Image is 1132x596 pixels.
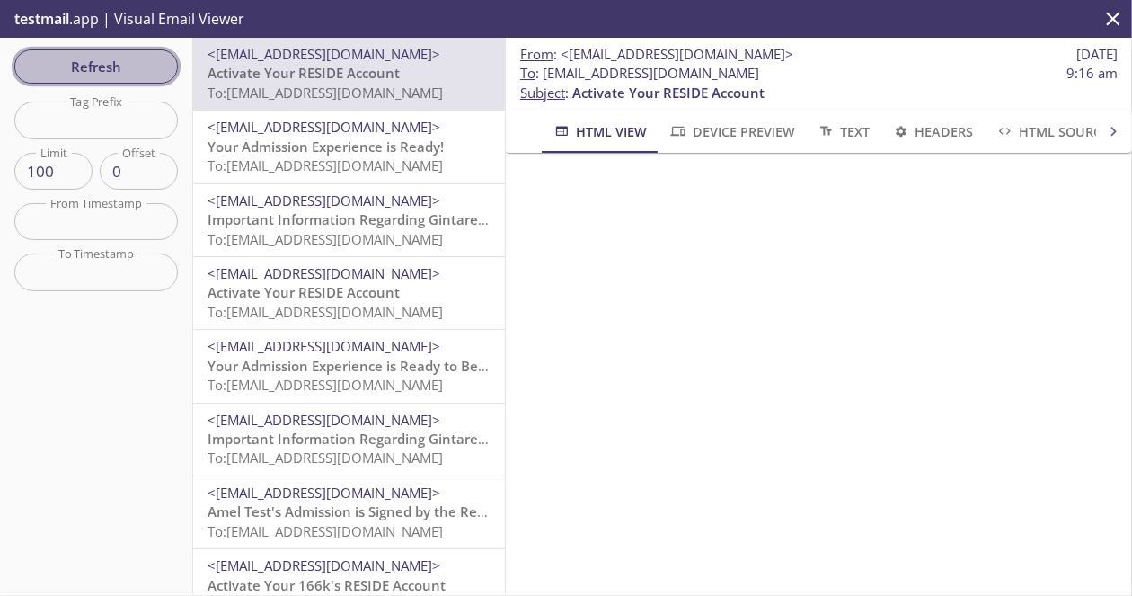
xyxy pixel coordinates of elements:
[208,522,443,540] span: To: [EMAIL_ADDRESS][DOMAIN_NAME]
[817,120,870,143] span: Text
[208,264,440,282] span: <[EMAIL_ADDRESS][DOMAIN_NAME]>
[193,38,505,110] div: <[EMAIL_ADDRESS][DOMAIN_NAME]>Activate Your RESIDE AccountTo:[EMAIL_ADDRESS][DOMAIN_NAME]
[520,64,535,82] span: To
[572,84,765,102] span: Activate Your RESIDE Account
[208,210,683,228] span: Important Information Regarding Gintare Test's Admission to ACME 2019
[208,191,440,209] span: <[EMAIL_ADDRESS][DOMAIN_NAME]>
[1066,64,1118,83] span: 9:16 am
[208,484,440,502] span: <[EMAIL_ADDRESS][DOMAIN_NAME]>
[1076,45,1118,64] span: [DATE]
[520,64,1118,102] p: :
[193,184,505,256] div: <[EMAIL_ADDRESS][DOMAIN_NAME]>Important Information Regarding Gintare Test's Admission to ACME 20...
[208,64,400,82] span: Activate Your RESIDE Account
[520,45,793,64] span: :
[193,476,505,548] div: <[EMAIL_ADDRESS][DOMAIN_NAME]>Amel Test's Admission is Signed by the ResidentTo:[EMAIL_ADDRESS][D...
[208,576,446,594] span: Activate Your 166k's RESIDE Account
[208,357,556,375] span: Your Admission Experience is Ready to Be Completed!
[14,49,178,84] button: Refresh
[668,120,794,143] span: Device Preview
[208,556,440,574] span: <[EMAIL_ADDRESS][DOMAIN_NAME]>
[208,430,683,448] span: Important Information Regarding Gintare Test's Admission to ACME 2019
[208,118,440,136] span: <[EMAIL_ADDRESS][DOMAIN_NAME]>
[193,257,505,329] div: <[EMAIL_ADDRESS][DOMAIN_NAME]>Activate Your RESIDE AccountTo:[EMAIL_ADDRESS][DOMAIN_NAME]
[208,45,440,63] span: <[EMAIL_ADDRESS][DOMAIN_NAME]>
[891,120,973,143] span: Headers
[208,84,443,102] span: To: [EMAIL_ADDRESS][DOMAIN_NAME]
[561,45,793,63] span: <[EMAIL_ADDRESS][DOMAIN_NAME]>
[520,45,553,63] span: From
[208,156,443,174] span: To: [EMAIL_ADDRESS][DOMAIN_NAME]
[14,9,69,29] span: testmail
[995,120,1109,143] span: HTML Source
[208,503,517,520] span: Amel Test's Admission is Signed by the Resident
[553,120,647,143] span: HTML View
[208,337,440,355] span: <[EMAIL_ADDRESS][DOMAIN_NAME]>
[208,283,400,301] span: Activate Your RESIDE Account
[208,411,440,429] span: <[EMAIL_ADDRESS][DOMAIN_NAME]>
[193,111,505,182] div: <[EMAIL_ADDRESS][DOMAIN_NAME]>Your Admission Experience is Ready!To:[EMAIL_ADDRESS][DOMAIN_NAME]
[193,330,505,402] div: <[EMAIL_ADDRESS][DOMAIN_NAME]>Your Admission Experience is Ready to Be Completed!To:[EMAIL_ADDRES...
[208,230,443,248] span: To: [EMAIL_ADDRESS][DOMAIN_NAME]
[208,376,443,394] span: To: [EMAIL_ADDRESS][DOMAIN_NAME]
[208,449,443,467] span: To: [EMAIL_ADDRESS][DOMAIN_NAME]
[208,303,443,321] span: To: [EMAIL_ADDRESS][DOMAIN_NAME]
[29,55,164,78] span: Refresh
[208,138,444,156] span: Your Admission Experience is Ready!
[520,64,759,83] span: : [EMAIL_ADDRESS][DOMAIN_NAME]
[520,84,565,102] span: Subject
[193,404,505,476] div: <[EMAIL_ADDRESS][DOMAIN_NAME]>Important Information Regarding Gintare Test's Admission to ACME 20...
